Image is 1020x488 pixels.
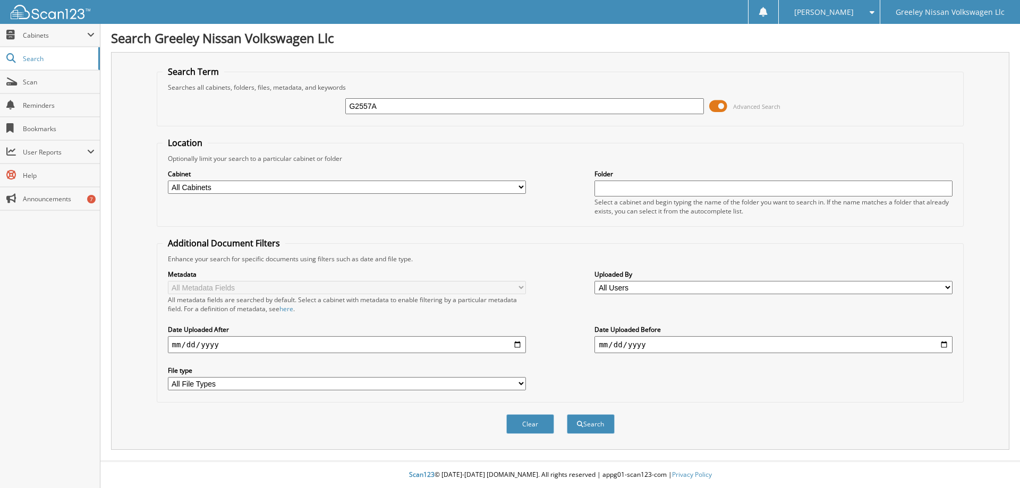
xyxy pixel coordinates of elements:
div: Optionally limit your search to a particular cabinet or folder [163,154,958,163]
label: Date Uploaded After [168,325,526,334]
span: Scan [23,78,95,87]
div: 7 [87,195,96,203]
legend: Additional Document Filters [163,237,285,249]
label: File type [168,366,526,375]
label: Metadata [168,270,526,279]
input: start [168,336,526,353]
button: Clear [506,414,554,434]
label: Folder [594,169,953,178]
span: Search [23,54,93,63]
div: © [DATE]-[DATE] [DOMAIN_NAME]. All rights reserved | appg01-scan123-com | [100,462,1020,488]
span: Reminders [23,101,95,110]
div: Enhance your search for specific documents using filters such as date and file type. [163,254,958,263]
a: here [279,304,293,313]
legend: Location [163,137,208,149]
iframe: Chat Widget [967,437,1020,488]
span: Help [23,171,95,180]
label: Date Uploaded Before [594,325,953,334]
span: [PERSON_NAME] [794,9,854,15]
img: scan123-logo-white.svg [11,5,90,19]
button: Search [567,414,615,434]
span: Cabinets [23,31,87,40]
legend: Search Term [163,66,224,78]
span: User Reports [23,148,87,157]
div: All metadata fields are searched by default. Select a cabinet with metadata to enable filtering b... [168,295,526,313]
h1: Search Greeley Nissan Volkswagen Llc [111,29,1009,47]
label: Uploaded By [594,270,953,279]
span: Greeley Nissan Volkswagen Llc [896,9,1005,15]
a: Privacy Policy [672,470,712,479]
label: Cabinet [168,169,526,178]
span: Scan123 [409,470,435,479]
span: Advanced Search [733,102,780,110]
span: Bookmarks [23,124,95,133]
input: end [594,336,953,353]
div: Select a cabinet and begin typing the name of the folder you want to search in. If the name match... [594,198,953,216]
div: Searches all cabinets, folders, files, metadata, and keywords [163,83,958,92]
span: Announcements [23,194,95,203]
